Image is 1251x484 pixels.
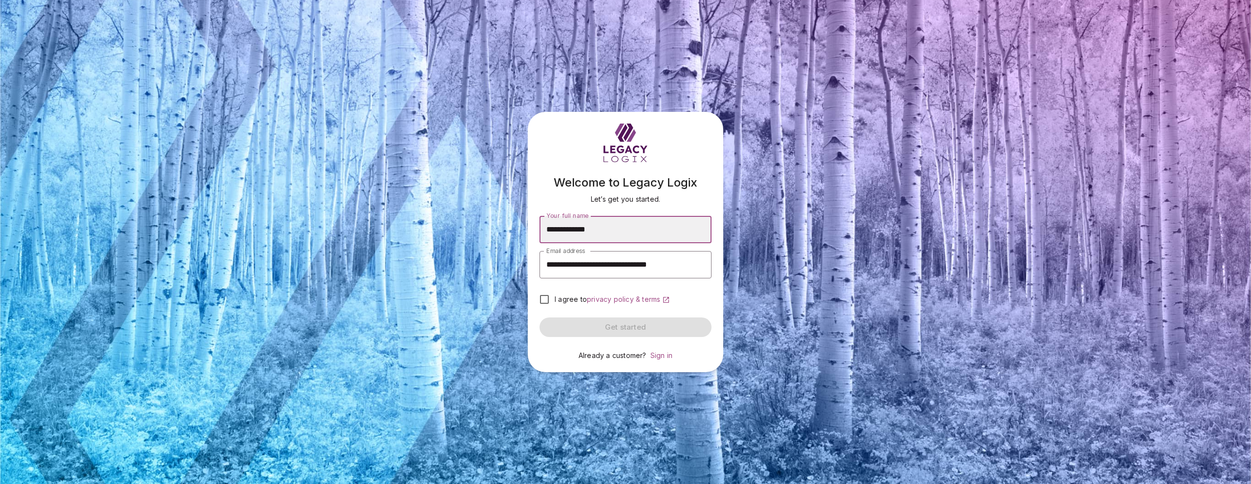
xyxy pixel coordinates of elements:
span: I agree to [555,295,587,303]
a: privacy policy & terms [587,295,670,303]
span: Your full name [546,212,588,219]
span: privacy policy & terms [587,295,660,303]
span: Email address [546,247,585,254]
span: Already a customer? [579,351,647,359]
a: Sign in [650,351,672,359]
span: Welcome to Legacy Logix [554,175,697,189]
span: Let’s get you started. [591,195,660,203]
